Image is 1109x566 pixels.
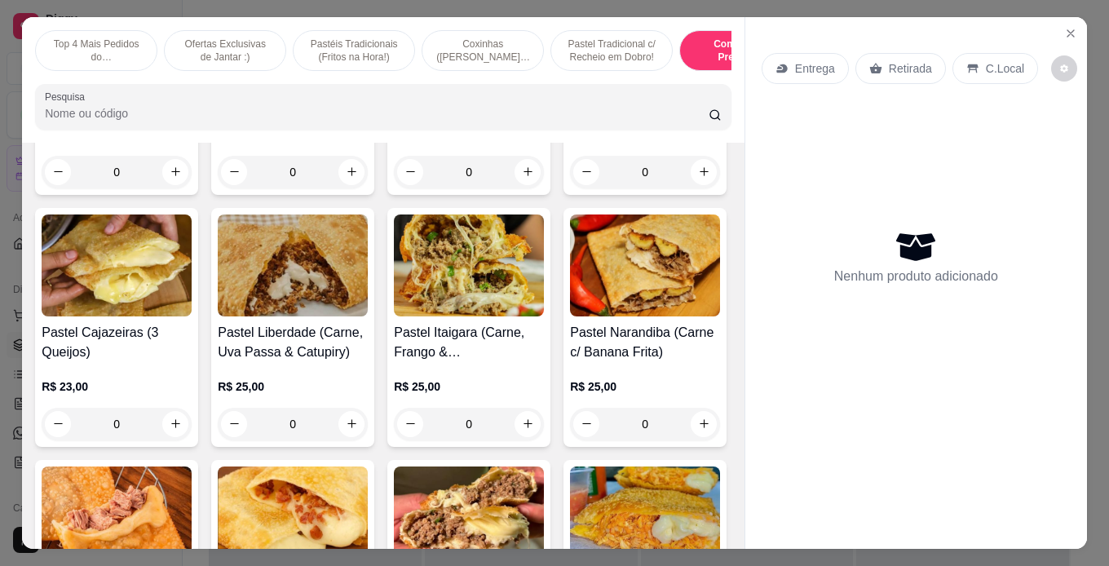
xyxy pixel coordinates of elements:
[218,378,368,395] p: R$ 25,00
[435,38,530,64] p: Coxinhas ([PERSON_NAME] & Crocantes)
[564,38,659,64] p: Pastel Tradicional c/ Recheio em Dobro!
[693,38,788,64] p: Combos no Precinho!
[218,323,368,362] h4: Pastel Liberdade (Carne, Uva Passa & Catupiry)
[986,60,1024,77] p: C.Local
[178,38,272,64] p: Ofertas Exclusivas de Jantar :)
[570,378,720,395] p: R$ 25,00
[834,267,998,286] p: Nenhum produto adicionado
[307,38,401,64] p: Pastéis Tradicionais (Fritos na Hora!)
[42,323,192,362] h4: Pastel Cajazeiras (3 Queijos)
[889,60,932,77] p: Retirada
[42,378,192,395] p: R$ 23,00
[49,38,144,64] p: Top 4 Mais Pedidos do [GEOGRAPHIC_DATA]!
[570,214,720,316] img: product-image
[42,214,192,316] img: product-image
[394,323,544,362] h4: Pastel Itaigara (Carne, Frango & [PERSON_NAME])
[795,60,835,77] p: Entrega
[45,105,709,122] input: Pesquisa
[570,323,720,362] h4: Pastel Narandiba (Carne c/ Banana Frita)
[1058,20,1084,46] button: Close
[394,378,544,395] p: R$ 25,00
[45,90,91,104] label: Pesquisa
[218,214,368,316] img: product-image
[1051,55,1077,82] button: decrease-product-quantity
[394,214,544,316] img: product-image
